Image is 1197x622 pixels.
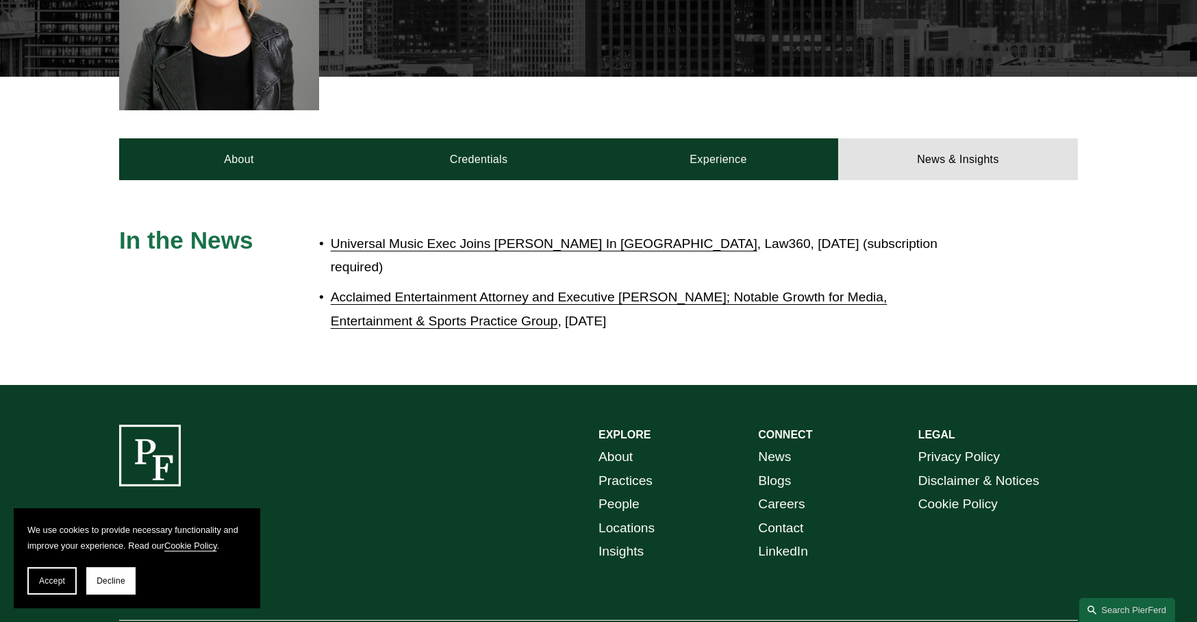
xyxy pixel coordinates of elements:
a: LinkedIn [758,540,808,564]
p: We use cookies to provide necessary functionality and improve your experience. Read our . [27,522,247,553]
strong: EXPLORE [598,429,651,440]
strong: LEGAL [918,429,955,440]
a: Experience [598,138,838,179]
button: Decline [86,567,136,595]
a: Privacy Policy [918,445,1000,469]
a: Universal Music Exec Joins [PERSON_NAME] In [GEOGRAPHIC_DATA] [331,236,757,251]
a: Practices [598,469,653,493]
span: In the News [119,227,253,253]
a: News [758,445,791,469]
span: Decline [97,576,125,586]
a: Locations [598,517,655,540]
p: , Law360, [DATE] (subscription required) [331,232,958,279]
a: Credentials [359,138,598,179]
a: Insights [598,540,644,564]
a: Search this site [1079,598,1175,622]
a: Contact [758,517,803,540]
a: Cookie Policy [164,540,217,551]
span: Accept [39,576,65,586]
a: About [598,445,633,469]
a: Disclaimer & Notices [918,469,1039,493]
a: Cookie Policy [918,493,998,517]
strong: CONNECT [758,429,812,440]
a: People [598,493,640,517]
p: , [DATE] [331,286,958,333]
button: Accept [27,567,77,595]
section: Cookie banner [14,508,260,608]
a: Careers [758,493,805,517]
a: Blogs [758,469,791,493]
a: About [119,138,359,179]
a: News & Insights [838,138,1078,179]
a: Acclaimed Entertainment Attorney and Executive [PERSON_NAME]; Notable Growth for Media, Entertain... [331,290,887,328]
